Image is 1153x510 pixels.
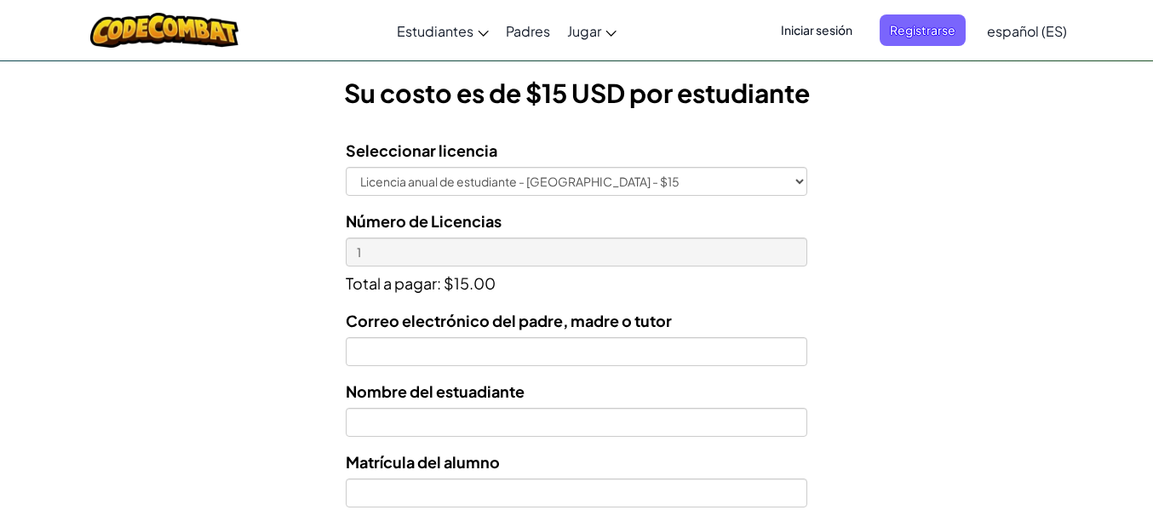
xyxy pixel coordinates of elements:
[559,8,625,54] a: Jugar
[497,8,559,54] a: Padres
[397,22,473,40] span: Estudiantes
[978,8,1076,54] a: español (ES)
[346,450,500,474] label: Matrícula del alumno
[346,379,525,404] label: Nombre del estuadiante
[388,8,497,54] a: Estudiantes
[90,13,239,48] img: CodeCombat logo
[987,22,1067,40] span: español (ES)
[346,308,672,333] label: Correo electrónico del padre, madre o tutor
[567,22,601,40] span: Jugar
[346,266,807,295] p: Total a pagar: $15.00
[346,209,502,233] label: Número de Licencias
[346,138,497,163] label: Seleccionar licencia
[771,14,863,46] button: Iniciar sesión
[880,14,966,46] button: Registrarse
